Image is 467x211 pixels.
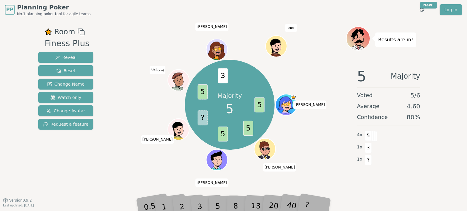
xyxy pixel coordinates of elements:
[17,12,91,16] span: No.1 planning poker tool for agile teams
[56,68,75,74] span: Reset
[43,121,88,127] span: Request a feature
[217,91,242,100] p: Majority
[38,92,93,103] button: Watch only
[17,3,91,12] span: Planning Poker
[226,100,233,118] span: 5
[5,3,91,16] a: PPPlanning PokerNo.1 planning poker tool for agile teams
[9,198,32,203] span: Version 0.9.2
[365,143,372,153] span: 3
[54,26,75,37] span: Room
[195,23,229,31] span: Click to change your name
[38,105,93,116] button: Change Avatar
[357,69,366,83] span: 5
[410,91,420,100] span: 5 / 6
[55,54,77,60] span: Reveal
[50,94,81,100] span: Watch only
[365,131,372,141] span: 5
[218,127,228,142] span: 5
[168,70,189,90] button: Click to change your avatar
[378,36,413,44] p: Results are in!
[391,69,420,83] span: Majority
[195,179,229,187] span: Click to change your name
[291,95,296,100] span: Estelle is the host
[198,84,208,100] span: 5
[3,204,34,207] span: Last updated: [DATE]
[243,121,253,136] span: 5
[38,65,93,76] button: Reset
[198,110,208,125] span: ?
[254,97,265,113] span: 5
[218,68,228,83] span: 3
[45,26,52,37] button: Remove as favourite
[157,69,164,72] span: (you)
[357,132,362,138] span: 4 x
[38,79,93,90] button: Change Name
[406,102,420,111] span: 4.60
[417,4,427,15] button: New!
[285,24,297,32] span: Click to change your name
[38,52,93,63] button: Reveal
[38,119,93,130] button: Request a feature
[357,113,388,121] span: Confidence
[263,163,296,172] span: Click to change your name
[357,144,362,151] span: 1 x
[45,37,90,50] div: Finess Plus
[365,155,372,165] span: ?
[420,2,437,9] div: New!
[440,4,462,15] a: Log in
[293,100,327,109] span: Click to change your name
[357,91,373,100] span: Voted
[150,66,165,74] span: Click to change your name
[141,135,174,144] span: Click to change your name
[47,81,85,87] span: Change Name
[357,102,379,111] span: Average
[407,113,420,121] span: 80 %
[3,198,32,203] button: Version0.9.2
[357,156,362,163] span: 1 x
[47,108,85,114] span: Change Avatar
[6,6,13,13] span: PP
